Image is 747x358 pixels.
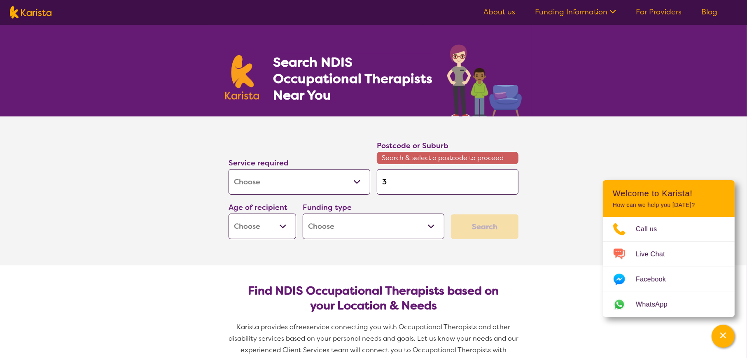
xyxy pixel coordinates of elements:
span: Karista provides a [237,323,294,331]
a: About us [483,7,515,17]
img: Karista logo [225,55,259,100]
p: How can we help you [DATE]? [613,202,725,209]
div: Channel Menu [603,180,735,317]
a: Web link opens in a new tab. [603,292,735,317]
label: Postcode or Suburb [377,141,448,151]
span: Live Chat [636,248,675,260]
span: free [294,323,307,331]
img: Karista logo [10,6,51,19]
h1: Search NDIS Occupational Therapists Near You [273,54,433,103]
ul: Choose channel [603,217,735,317]
span: Call us [636,223,667,235]
label: Funding type [303,202,352,212]
label: Service required [229,158,289,168]
input: Type [377,169,518,195]
h2: Find NDIS Occupational Therapists based on your Location & Needs [235,284,512,313]
a: Funding Information [535,7,616,17]
h2: Welcome to Karista! [613,188,725,198]
span: Facebook [636,273,676,286]
button: Channel Menu [712,325,735,348]
img: occupational-therapy [447,44,522,116]
label: Age of recipient [229,202,287,212]
a: For Providers [636,7,682,17]
span: WhatsApp [636,298,677,311]
a: Blog [701,7,717,17]
span: Search & select a postcode to proceed [377,152,518,164]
